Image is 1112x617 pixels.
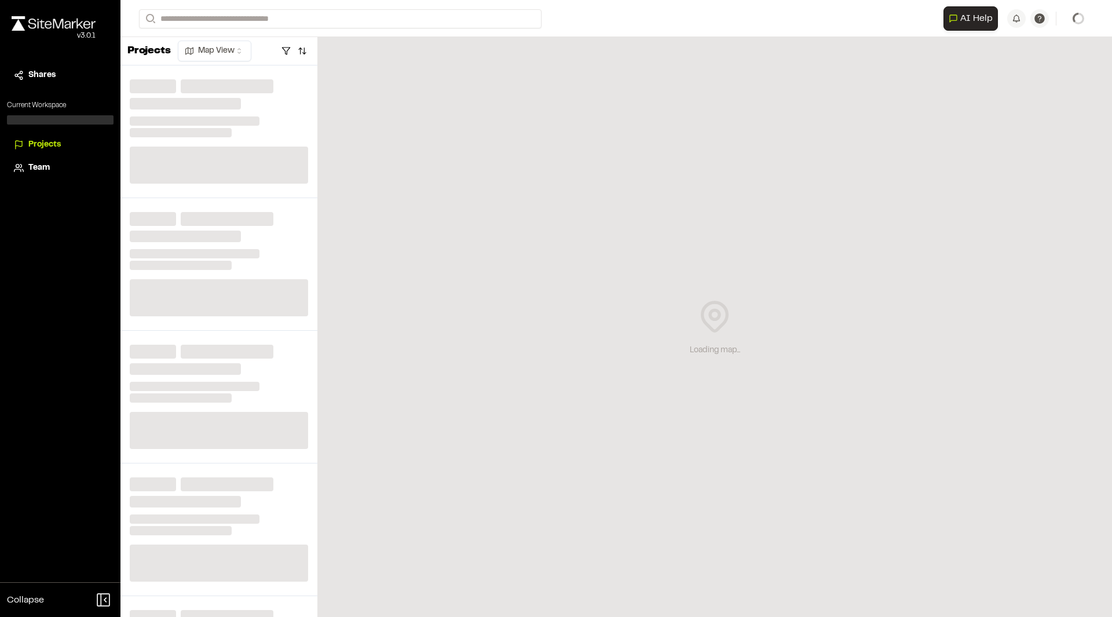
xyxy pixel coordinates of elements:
[690,344,740,357] div: Loading map...
[7,100,114,111] p: Current Workspace
[28,69,56,82] span: Shares
[28,162,50,174] span: Team
[14,162,107,174] a: Team
[12,16,96,31] img: rebrand.png
[139,9,160,28] button: Search
[28,138,61,151] span: Projects
[943,6,998,31] button: Open AI Assistant
[14,138,107,151] a: Projects
[14,69,107,82] a: Shares
[943,6,1003,31] div: Open AI Assistant
[7,593,44,607] span: Collapse
[127,43,171,59] p: Projects
[12,31,96,41] div: Oh geez...please don't...
[960,12,993,25] span: AI Help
